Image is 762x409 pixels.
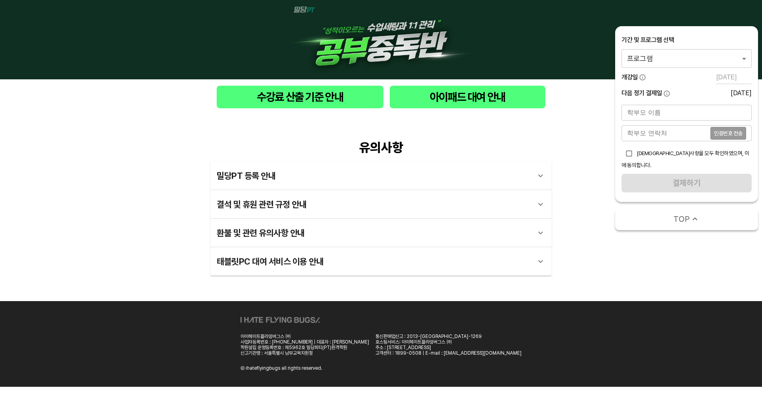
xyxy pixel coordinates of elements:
[217,223,531,242] div: 환불 및 관련 유의사항 안내
[622,150,749,168] span: [DEMOGRAPHIC_DATA]사항을 모두 확인하였으며, 이에 동의합니다.
[210,190,552,219] div: 결석 및 휴원 관련 규정 안내
[622,89,662,98] span: 다음 정기 결제일
[210,247,552,276] div: 태블릿PC 대여 서비스 이용 안내
[217,166,531,185] div: 밀당PT 등록 안내
[241,345,369,350] div: 학원설립 운영등록번호 : 제5962호 밀당피티(PT)원격학원
[375,345,521,350] div: 주소 : [STREET_ADDRESS]
[217,86,383,108] button: 수강료 산출 기준 안내
[286,6,476,73] img: 1
[241,339,369,345] div: 사업자등록번호 : [PHONE_NUMBER] | 대표자 : [PERSON_NAME]
[622,125,710,141] input: 학부모 연락처를 입력해주세요
[241,350,369,356] div: 신고기관명 : 서울특별시 남부교육지원청
[622,105,752,121] input: 학부모 이름을 입력해주세요
[622,73,638,82] span: 개강일
[622,36,752,44] div: 기간 및 프로그램 선택
[223,89,377,105] span: 수강료 산출 기준 안내
[615,208,758,230] button: TOP
[375,334,521,339] div: 통신판매업신고 : 2013-[GEOGRAPHIC_DATA]-1269
[217,252,531,271] div: 태블릿PC 대여 서비스 이용 안내
[390,86,545,108] button: 아이패드 대여 안내
[622,49,752,67] div: 프로그램
[241,317,320,323] img: ihateflyingbugs
[375,339,521,345] div: 호스팅서비스: 아이헤이트플라잉버그스 ㈜
[731,89,752,97] div: [DATE]
[241,365,322,371] div: Ⓒ ihateflyingbugs all rights reserved.
[210,219,552,247] div: 환불 및 관련 유의사항 안내
[210,140,552,155] div: 유의사항
[217,195,531,214] div: 결석 및 휴원 관련 규정 안내
[673,213,690,225] span: TOP
[396,89,539,105] span: 아이패드 대여 안내
[241,334,369,339] div: 아이헤이트플라잉버그스 ㈜
[375,350,521,356] div: 고객센터 : 1899-0508 | E-mail : [EMAIL_ADDRESS][DOMAIN_NAME]
[210,161,552,190] div: 밀당PT 등록 안내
